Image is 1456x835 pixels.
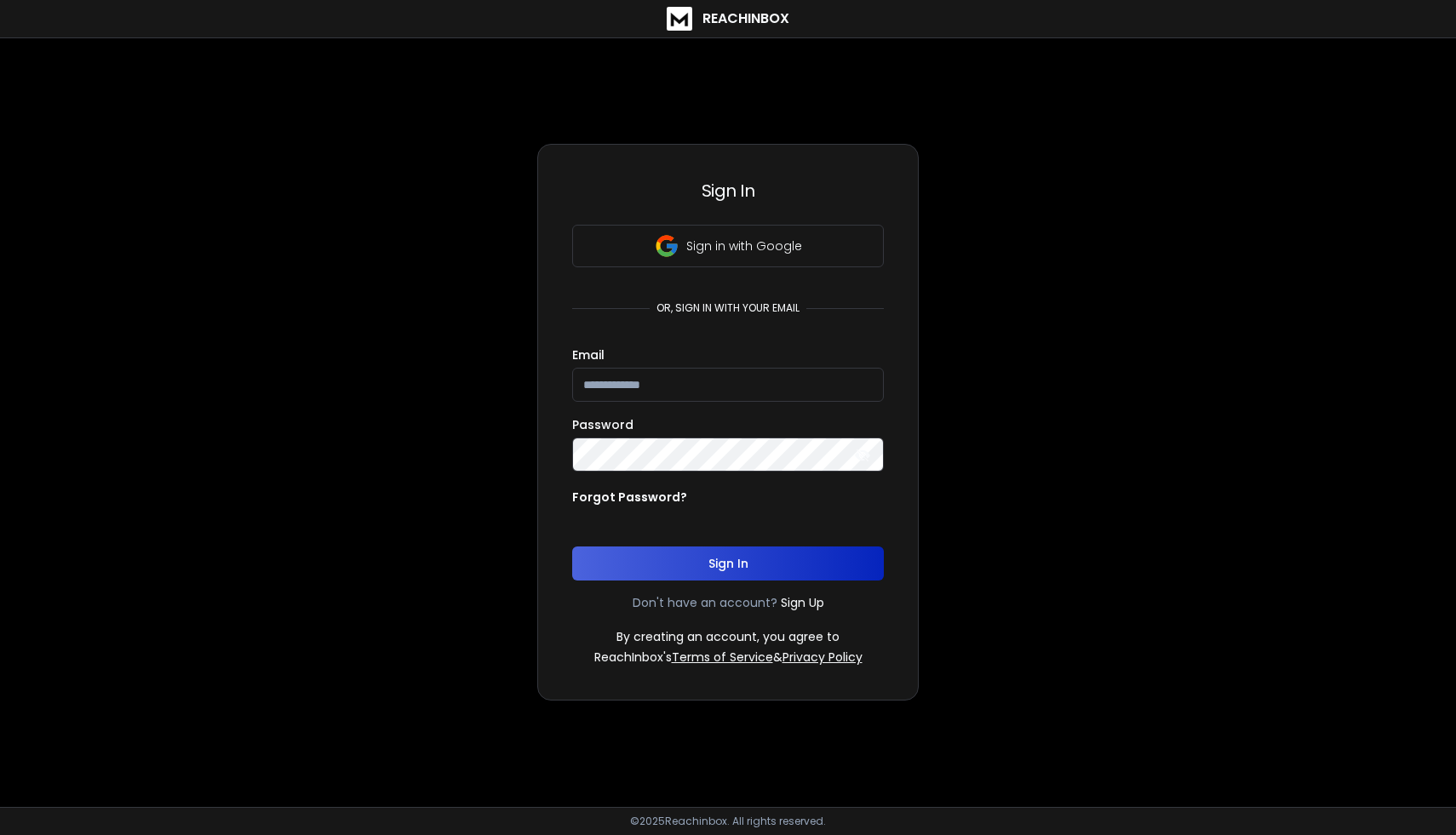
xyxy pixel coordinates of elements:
[667,7,789,31] a: ReachInbox
[572,179,884,203] h3: Sign In
[616,628,840,645] p: By creating an account, you agree to
[572,419,633,431] label: Password
[686,237,802,255] p: Sign in with Google
[667,7,692,31] img: logo
[781,594,824,611] a: Sign Up
[572,546,884,580] button: Sign In
[572,225,884,267] button: Sign in with Google
[594,649,863,666] p: ReachInbox's &
[782,649,863,666] a: Privacy Policy
[572,349,605,361] label: Email
[572,489,687,506] p: Forgot Password?
[650,301,806,315] p: or, sign in with your email
[633,594,777,611] p: Don't have an account?
[630,815,826,828] p: © 2025 Reachinbox. All rights reserved.
[672,649,773,666] a: Terms of Service
[702,9,789,29] h1: ReachInbox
